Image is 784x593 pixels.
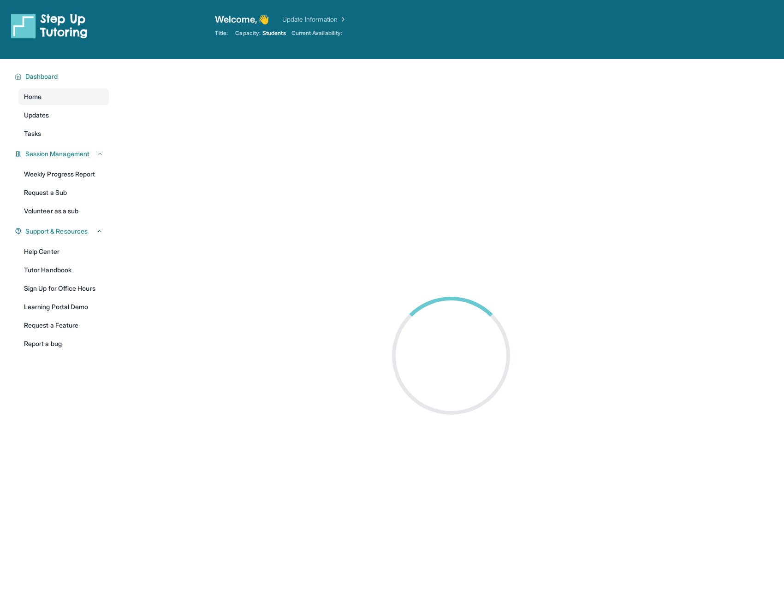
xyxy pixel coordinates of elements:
span: Title: [215,29,228,37]
span: Session Management [25,149,89,159]
button: Support & Resources [22,227,103,236]
span: Capacity: [235,29,261,37]
button: Session Management [22,149,103,159]
a: Updates [18,107,109,123]
a: Tutor Handbook [18,262,109,278]
a: Report a bug [18,335,109,352]
a: Tasks [18,125,109,142]
a: Update Information [282,15,347,24]
a: Home [18,88,109,105]
img: Chevron Right [338,15,347,24]
img: logo [11,13,88,39]
a: Learning Portal Demo [18,299,109,315]
span: Home [24,92,42,101]
a: Weekly Progress Report [18,166,109,182]
a: Request a Sub [18,184,109,201]
span: Tasks [24,129,41,138]
a: Help Center [18,243,109,260]
a: Volunteer as a sub [18,203,109,219]
span: Dashboard [25,72,58,81]
button: Dashboard [22,72,103,81]
a: Sign Up for Office Hours [18,280,109,297]
span: Students [262,29,286,37]
span: Updates [24,111,49,120]
a: Request a Feature [18,317,109,334]
span: Welcome, 👋 [215,13,269,26]
span: Current Availability: [291,29,342,37]
span: Support & Resources [25,227,88,236]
